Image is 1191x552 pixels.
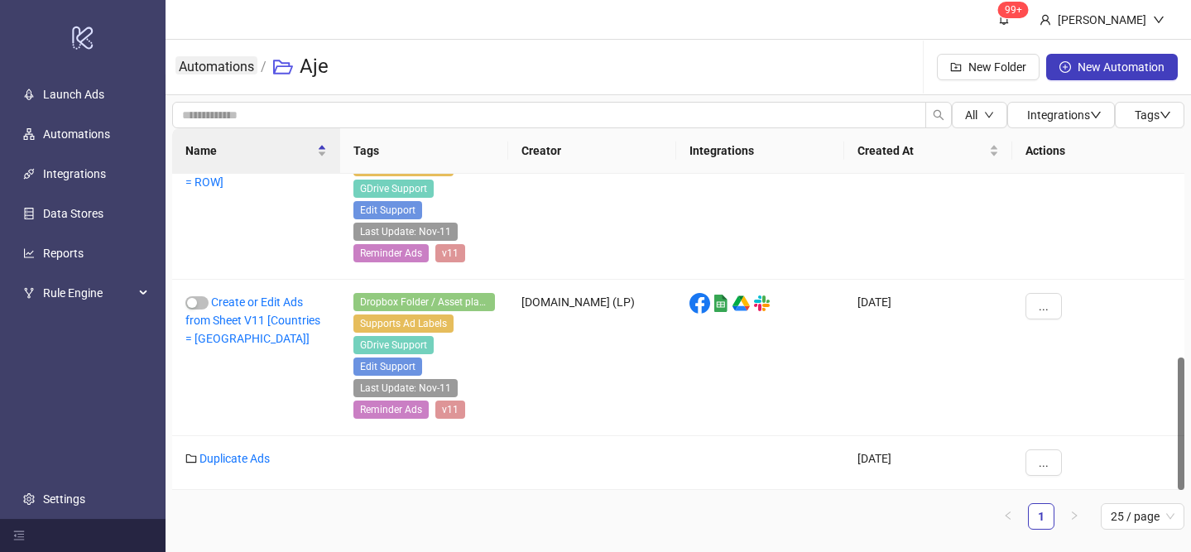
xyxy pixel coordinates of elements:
a: Automations [175,56,257,74]
span: folder [185,453,197,464]
span: Tags [1135,108,1171,122]
th: Creator [508,128,676,174]
span: Name [185,142,314,160]
span: Reminder Ads [353,401,429,419]
span: down [1160,109,1171,121]
span: GDrive Support [353,336,434,354]
a: Launch Ads [43,88,104,101]
span: Edit Support [353,201,422,219]
button: ... [1025,293,1062,319]
button: Integrationsdown [1007,102,1115,128]
span: v11 [435,401,465,419]
sup: 1588 [998,2,1029,18]
span: All [965,108,977,122]
span: down [1153,14,1165,26]
button: left [995,503,1021,530]
th: Created At [844,128,1012,174]
div: [DATE] [844,123,1012,280]
th: Name [172,128,340,174]
span: Last Update: Nov-11 [353,379,458,397]
div: [DATE] [844,280,1012,436]
span: right [1069,511,1079,521]
a: Reports [43,247,84,260]
button: Tagsdown [1115,102,1184,128]
span: Supports Ad Labels [353,314,454,333]
span: Rule Engine [43,276,134,310]
span: 25 / page [1111,504,1174,529]
span: down [984,110,994,120]
span: menu-fold [13,530,25,541]
th: Actions [1012,128,1184,174]
span: search [933,109,944,121]
a: 1 [1029,504,1054,529]
div: Page Size [1101,503,1184,530]
span: New Automation [1078,60,1165,74]
span: user [1040,14,1051,26]
th: Tags [340,128,508,174]
h3: Aje [300,54,329,80]
a: Integrations [43,167,106,180]
span: left [1003,511,1013,521]
button: ... [1025,449,1062,476]
span: fork [23,287,35,299]
li: / [261,41,267,94]
a: Duplicate Ads [199,452,270,465]
span: Integrations [1027,108,1102,122]
a: Automations [43,127,110,141]
li: 1 [1028,503,1054,530]
span: ... [1039,300,1049,313]
span: folder-add [950,61,962,73]
span: v11 [435,244,465,262]
button: New Automation [1046,54,1178,80]
span: Last Update: Nov-11 [353,223,458,241]
a: Settings [43,492,85,506]
button: right [1061,503,1088,530]
span: GDrive Support [353,180,434,198]
span: ... [1039,456,1049,469]
th: Integrations [676,128,844,174]
button: New Folder [937,54,1040,80]
li: Previous Page [995,503,1021,530]
a: Data Stores [43,207,103,220]
span: bell [998,13,1010,25]
span: down [1090,109,1102,121]
span: Reminder Ads [353,244,429,262]
a: Create or Edit Ads from Sheet V11 [Countries = [GEOGRAPHIC_DATA]] [185,295,320,345]
div: [DOMAIN_NAME] (LP) [508,123,676,280]
span: Edit Support [353,358,422,376]
span: plus-circle [1059,61,1071,73]
li: Next Page [1061,503,1088,530]
span: Created At [857,142,986,160]
div: [DATE] [844,436,1012,490]
span: folder-open [273,57,293,77]
button: Alldown [952,102,1007,128]
span: Dropbox Folder / Asset placement detection [353,293,495,311]
span: New Folder [968,60,1026,74]
div: [DOMAIN_NAME] (LP) [508,280,676,436]
div: [PERSON_NAME] [1051,11,1153,29]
